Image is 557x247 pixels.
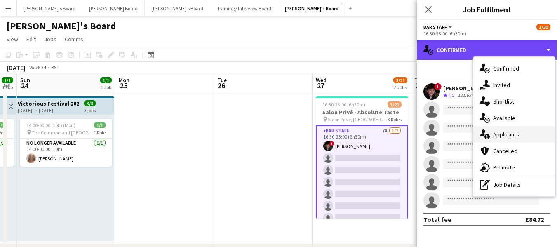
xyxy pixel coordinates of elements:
[41,34,60,45] a: Jobs
[2,77,13,83] span: 1/1
[26,35,36,43] span: Edit
[19,81,30,90] span: 24
[316,125,408,227] app-card-role: BAR STAFF7A1/716:30-23:00 (6h30m)![PERSON_NAME]
[7,64,26,72] div: [DATE]
[7,35,18,43] span: View
[100,77,112,83] span: 1/1
[44,35,56,43] span: Jobs
[388,116,402,122] span: 3 Roles
[388,101,402,108] span: 3/20
[417,40,557,60] div: Confirmed
[525,215,544,223] div: £84.72
[20,76,30,84] span: Sun
[423,215,451,223] div: Total fee
[443,85,487,92] div: [PERSON_NAME]
[315,81,327,90] span: 27
[84,106,96,113] div: 3 jobs
[423,24,447,30] span: BAR STAFF
[2,84,13,90] div: 1 Job
[414,76,425,84] span: Thu
[473,176,555,193] div: Job Details
[536,24,550,30] span: 3/20
[18,107,79,113] div: [DATE] → [DATE]
[456,92,477,99] div: 121.6km
[322,101,365,108] span: 16:30-23:00 (6h30m)
[394,84,407,90] div: 2 Jobs
[328,116,388,122] span: Salon Privé, [GEOGRAPHIC_DATA]
[65,35,83,43] span: Comms
[145,0,210,16] button: [PERSON_NAME]'s Board
[448,92,454,98] span: 4.5
[3,34,21,45] a: View
[27,64,48,71] span: Week 34
[61,34,87,45] a: Comms
[17,0,82,16] button: [PERSON_NAME]'s Board
[119,76,129,84] span: Mon
[329,141,334,146] span: !
[473,77,555,93] div: Invited
[413,81,425,90] span: 28
[473,126,555,143] div: Applicants
[473,60,555,77] div: Confirmed
[82,0,145,16] button: [PERSON_NAME] Board
[210,0,278,16] button: Training / Interview Board
[217,76,227,84] span: Tue
[473,159,555,176] div: Promote
[20,119,112,167] app-job-card: 14:00-00:00 (10h) (Mon)1/1 The Common and [GEOGRAPHIC_DATA], [GEOGRAPHIC_DATA], [GEOGRAPHIC_DATA]...
[473,143,555,159] div: Cancelled
[101,84,111,90] div: 1 Job
[417,4,557,15] h3: Job Fulfilment
[23,34,39,45] a: Edit
[94,122,106,128] span: 1/1
[473,110,555,126] div: Available
[118,81,129,90] span: 25
[423,31,550,37] div: 16:30-23:00 (6h30m)
[278,0,345,16] button: [PERSON_NAME]'s Board
[216,81,227,90] span: 26
[316,108,408,116] h3: Salon Privé - Absolute Taste
[84,100,96,106] span: 3/3
[423,24,454,30] button: BAR STAFF
[26,122,75,128] span: 14:00-00:00 (10h) (Mon)
[32,129,94,136] span: The Common and [GEOGRAPHIC_DATA], [GEOGRAPHIC_DATA], [GEOGRAPHIC_DATA]
[20,139,112,167] app-card-role: No Longer Available1/114:00-00:00 (10h)[PERSON_NAME]
[434,83,442,90] span: !
[18,100,79,107] h3: Victorious Festival 2025!🎸
[316,76,327,84] span: Wed
[393,77,407,83] span: 3/21
[51,64,59,71] div: BST
[473,93,555,110] div: Shortlist
[94,129,106,136] span: 1 Role
[7,20,116,32] h1: [PERSON_NAME]'s Board
[316,96,408,219] app-job-card: 16:30-23:00 (6h30m)3/20Salon Privé - Absolute Taste Salon Privé, [GEOGRAPHIC_DATA]3 RolesBAR STAF...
